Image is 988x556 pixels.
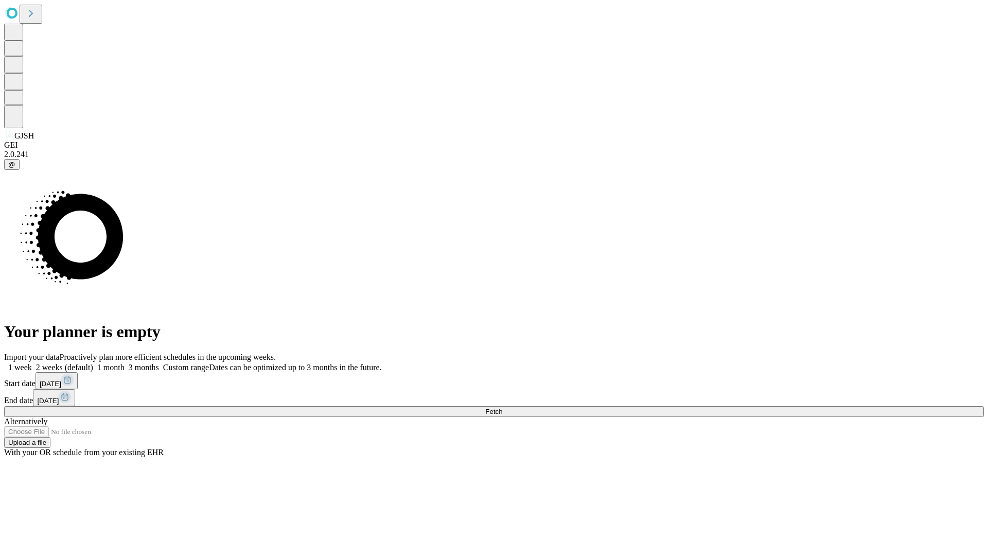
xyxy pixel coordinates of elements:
span: Alternatively [4,417,47,426]
span: 1 week [8,363,32,372]
span: 3 months [129,363,159,372]
div: End date [4,389,984,406]
div: GEI [4,141,984,150]
span: Fetch [485,408,502,415]
span: 2 weeks (default) [36,363,93,372]
span: Custom range [163,363,209,372]
button: Upload a file [4,437,50,448]
button: Fetch [4,406,984,417]
button: [DATE] [33,389,75,406]
h1: Your planner is empty [4,322,984,341]
span: With your OR schedule from your existing EHR [4,448,164,457]
span: Dates can be optimized up to 3 months in the future. [209,363,381,372]
span: GJSH [14,131,34,140]
span: @ [8,161,15,168]
div: 2.0.241 [4,150,984,159]
button: @ [4,159,20,170]
span: Proactively plan more efficient schedules in the upcoming weeks. [60,353,276,361]
div: Start date [4,372,984,389]
button: [DATE] [36,372,78,389]
span: [DATE] [37,397,59,405]
span: [DATE] [40,380,61,388]
span: 1 month [97,363,125,372]
span: Import your data [4,353,60,361]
